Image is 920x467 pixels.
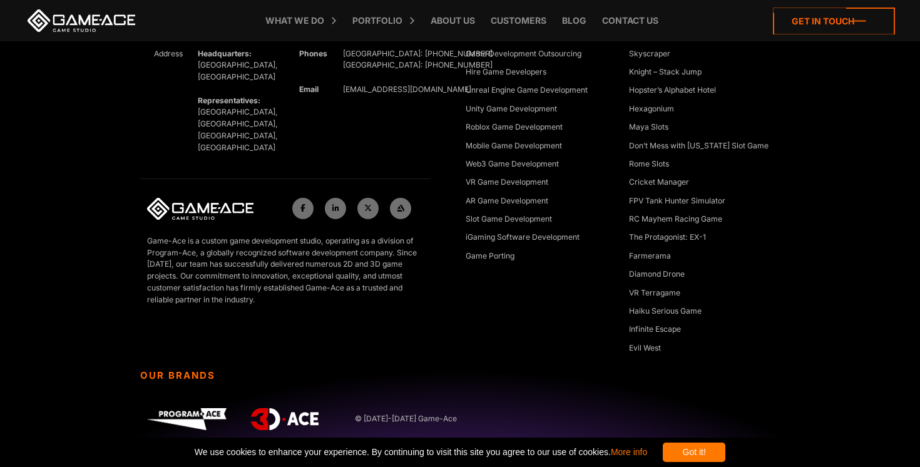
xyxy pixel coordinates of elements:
strong: Phones [299,49,327,58]
a: Haiku Serious Game [629,305,702,318]
a: Rome Slots [629,158,669,171]
a: The Protagonist: EX-1 [629,232,706,244]
strong: Our Brands [140,370,452,382]
a: Evil West [629,342,661,355]
a: Diamond Drone [629,269,685,281]
a: Game Development Outsourcing [466,48,581,61]
span: Address [154,49,183,58]
a: Unreal Engine Game Development [466,85,588,97]
p: Game-Ace is a custom game development studio, operating as a division of Program-Ace, a globally ... [147,235,424,306]
strong: Representatives: [198,96,260,105]
a: Hire Game Developers [466,66,546,79]
a: FPV Tank Hunter Simulator [629,195,725,208]
a: Hexagonium [629,103,674,116]
a: VR Terragame [629,287,680,300]
a: Farmerama [629,250,671,263]
a: Slot Game Development [466,213,552,226]
strong: Headquarters: [198,49,252,58]
a: RC Mayhem Racing Game [629,213,722,226]
div: Got it! [663,443,725,462]
a: VR Game Development [466,177,548,189]
div: [GEOGRAPHIC_DATA], [GEOGRAPHIC_DATA] [GEOGRAPHIC_DATA], [GEOGRAPHIC_DATA], [GEOGRAPHIC_DATA], [GE... [191,48,279,154]
a: Maya Slots [629,121,668,134]
a: More info [611,447,647,457]
a: iGaming Software Development [466,232,580,244]
a: Web3 Game Development [466,158,559,171]
a: Mobile Game Development [466,140,562,153]
span: [GEOGRAPHIC_DATA]: [PHONE_NUMBER] [343,49,493,58]
img: Program-Ace [147,408,227,430]
a: Roblox Game Development [466,121,563,134]
img: 3D-Ace [251,408,319,430]
a: Infinite Escape [629,324,681,336]
a: [EMAIL_ADDRESS][DOMAIN_NAME] [343,85,471,94]
a: Game Porting [466,250,514,263]
strong: Email [299,85,319,94]
a: Get in touch [773,8,895,34]
span: © [DATE]-[DATE] Game-Ace [355,413,445,425]
span: [GEOGRAPHIC_DATA]: [PHONE_NUMBER] [343,60,493,69]
span: We use cookies to enhance your experience. By continuing to visit this site you agree to our use ... [195,443,647,462]
a: Cricket Manager [629,177,689,189]
img: Game-Ace Logo [147,198,253,220]
a: Hopster’s Alphabet Hotel [629,85,716,97]
a: Knight – Stack Jump [629,66,702,79]
a: Unity Game Development [466,103,557,116]
a: AR Game Development [466,195,548,208]
a: Don’t Mess with [US_STATE] Slot Game [629,140,769,153]
a: Skyscraper [629,48,670,61]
